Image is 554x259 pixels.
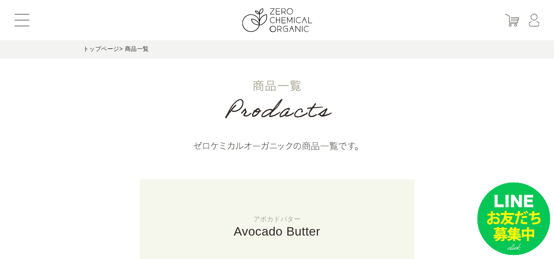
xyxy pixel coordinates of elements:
div: > 商品一覧 [83,40,471,59]
img: small_line.png [477,182,550,255]
img: ZERO CHEMICAL ORGANIC [242,8,312,32]
img: 商品一覧 [140,59,414,179]
img: マイページ [529,14,539,27]
a: トップページ [83,46,119,52]
img: カート [505,14,519,27]
small: アボカドバター [140,216,414,222]
span: Avocado Butter [234,225,320,238]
